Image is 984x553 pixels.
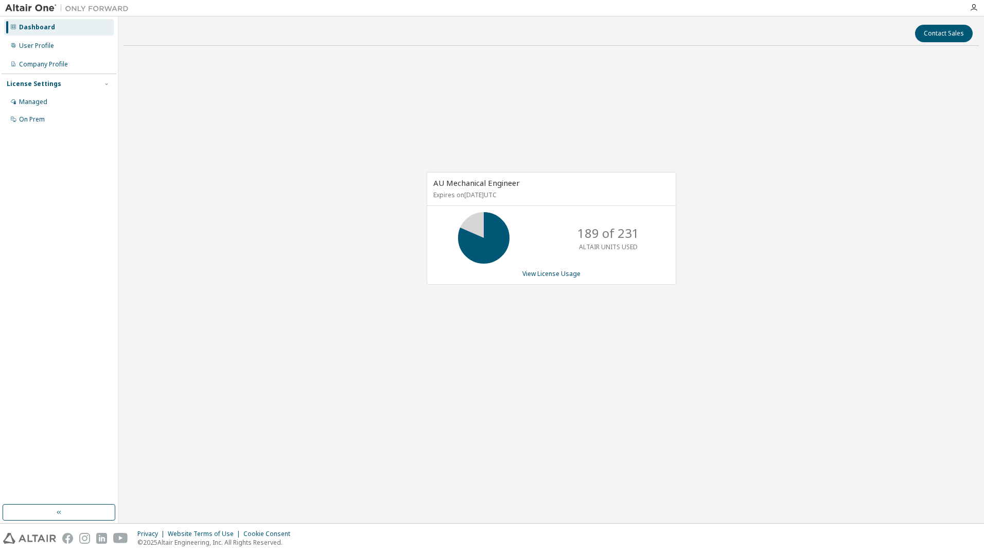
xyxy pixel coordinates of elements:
[579,243,638,251] p: ALTAIR UNITS USED
[3,533,56,544] img: altair_logo.svg
[243,530,296,538] div: Cookie Consent
[433,178,520,188] span: AU Mechanical Engineer
[19,98,47,106] div: Managed
[79,533,90,544] img: instagram.svg
[19,23,55,31] div: Dashboard
[113,533,128,544] img: youtube.svg
[7,80,61,88] div: License Settings
[522,269,581,278] a: View License Usage
[168,530,243,538] div: Website Terms of Use
[137,530,168,538] div: Privacy
[96,533,107,544] img: linkedin.svg
[433,191,667,199] p: Expires on [DATE] UTC
[62,533,73,544] img: facebook.svg
[915,25,973,42] button: Contact Sales
[5,3,134,13] img: Altair One
[19,115,45,124] div: On Prem
[137,538,296,547] p: © 2025 Altair Engineering, Inc. All Rights Reserved.
[19,60,68,68] div: Company Profile
[19,42,54,50] div: User Profile
[577,224,639,242] p: 189 of 231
